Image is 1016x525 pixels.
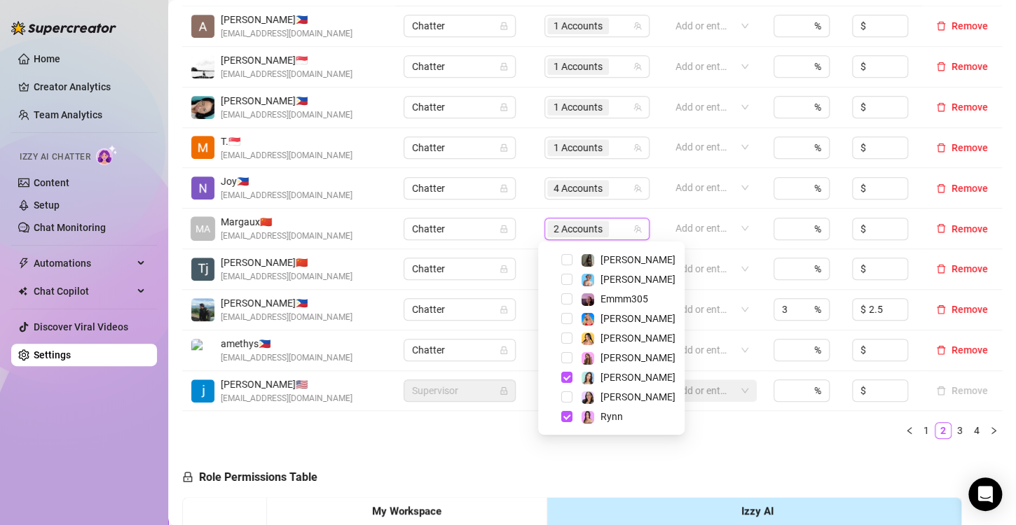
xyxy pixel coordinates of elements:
span: right [989,426,998,435]
a: Discover Viral Videos [34,321,128,332]
span: [PERSON_NAME] 🇨🇳 [221,255,352,270]
a: Home [34,53,60,64]
span: Joy 🇵🇭 [221,174,352,189]
span: delete [936,62,946,71]
span: [EMAIL_ADDRESS][DOMAIN_NAME] [221,149,352,162]
span: [PERSON_NAME] 🇵🇭 [221,295,352,311]
a: Content [34,177,69,188]
span: thunderbolt [18,258,29,269]
li: Previous Page [901,422,918,439]
a: Team Analytics [34,109,102,120]
span: team [633,184,642,192]
span: delete [936,345,946,355]
span: 1 Accounts [547,17,609,34]
span: [EMAIL_ADDRESS][DOMAIN_NAME] [221,270,352,283]
img: Rynn [582,411,594,423]
button: right [985,422,1002,439]
a: Chat Monitoring [34,222,106,233]
span: Margaux 🇨🇳 [221,214,352,230]
span: 1 Accounts [547,58,609,75]
span: 1 Accounts [554,18,603,34]
span: 4 Accounts [554,181,603,196]
span: lock [500,184,508,192]
span: Supervisor [412,380,507,401]
span: 2 Accounts [547,220,609,237]
button: Remove [931,17,994,34]
span: [PERSON_NAME] [600,313,675,324]
span: [PERSON_NAME] 🇵🇭 [221,12,352,27]
span: [PERSON_NAME] [600,274,675,285]
span: Chatter [412,15,507,36]
li: 2 [935,422,952,439]
button: Remove [931,99,994,115]
span: 4 Accounts [547,180,609,197]
img: jocelyne espinosa [191,379,214,402]
span: Select tree node [561,313,572,324]
span: Select tree node [561,372,572,383]
img: connie [191,96,214,119]
span: Remove [952,101,988,113]
img: Joy [191,176,214,199]
a: 1 [919,423,934,438]
span: delete [936,223,946,233]
a: 4 [969,423,984,438]
span: team [633,225,642,233]
span: lock [500,386,508,395]
span: Chatter [412,56,507,77]
span: [PERSON_NAME] [600,372,675,383]
span: lock [500,103,508,111]
li: 3 [952,422,968,439]
span: 1 Accounts [547,99,609,115]
span: Select tree node [561,274,572,285]
span: 2 Accounts [554,221,603,237]
img: Wyne [191,55,214,78]
img: Chat Copilot [18,286,27,296]
span: lock [500,22,508,30]
span: delete [936,183,946,193]
span: [EMAIL_ADDRESS][DOMAIN_NAME] [221,311,352,324]
span: 1 Accounts [554,99,603,115]
span: lock [500,62,508,71]
img: Ashley [582,313,594,325]
button: left [901,422,918,439]
span: Remove [952,183,988,194]
a: Creator Analytics [34,76,146,98]
a: Setup [34,199,60,211]
img: Amelia [582,372,594,384]
span: delete [936,264,946,274]
span: Chatter [412,258,507,279]
span: left [905,426,914,435]
span: Select tree node [561,254,572,265]
span: delete [936,143,946,153]
span: lock [182,471,193,482]
span: Chatter [412,339,507,360]
span: [EMAIL_ADDRESS][DOMAIN_NAME] [221,27,352,41]
li: Next Page [985,422,1002,439]
button: Remove [931,180,994,197]
img: Trixia Sy [191,136,214,159]
img: Tj Espiritu [191,258,214,281]
a: 3 [952,423,968,438]
button: Remove [931,139,994,156]
div: Open Intercom Messenger [968,477,1002,511]
li: 1 [918,422,935,439]
span: [PERSON_NAME] [600,332,675,344]
img: amethys [191,339,214,362]
span: 1 Accounts [554,140,603,155]
span: lock [500,225,508,233]
span: 1 Accounts [554,59,603,74]
span: [PERSON_NAME] 🇵🇭 [221,93,352,108]
img: logo-BBDzfeDw.svg [11,21,116,35]
button: Remove [931,220,994,237]
span: amethys 🇵🇭 [221,336,352,351]
span: 1 Accounts [547,139,609,156]
button: Remove [931,260,994,277]
span: [PERSON_NAME] [600,391,675,402]
img: Emmm305 [582,293,594,306]
span: T. 🇸🇬 [221,134,352,149]
img: Ari [582,352,594,365]
span: Select tree node [561,293,572,304]
span: delete [936,102,946,112]
span: [PERSON_NAME] [600,254,675,265]
a: Settings [34,349,71,360]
